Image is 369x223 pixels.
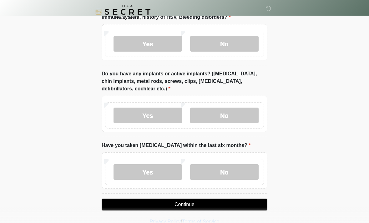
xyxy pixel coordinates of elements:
[114,164,182,180] label: Yes
[190,36,259,52] label: No
[95,5,150,19] img: It's A Secret Med Spa Logo
[114,36,182,52] label: Yes
[102,199,267,210] button: Continue
[190,108,259,123] label: No
[190,164,259,180] label: No
[102,70,267,93] label: Do you have any implants or active implants? ([MEDICAL_DATA], chin implants, metal rods, screws, ...
[102,142,251,149] label: Have you taken [MEDICAL_DATA] within the last six months?
[114,108,182,123] label: Yes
